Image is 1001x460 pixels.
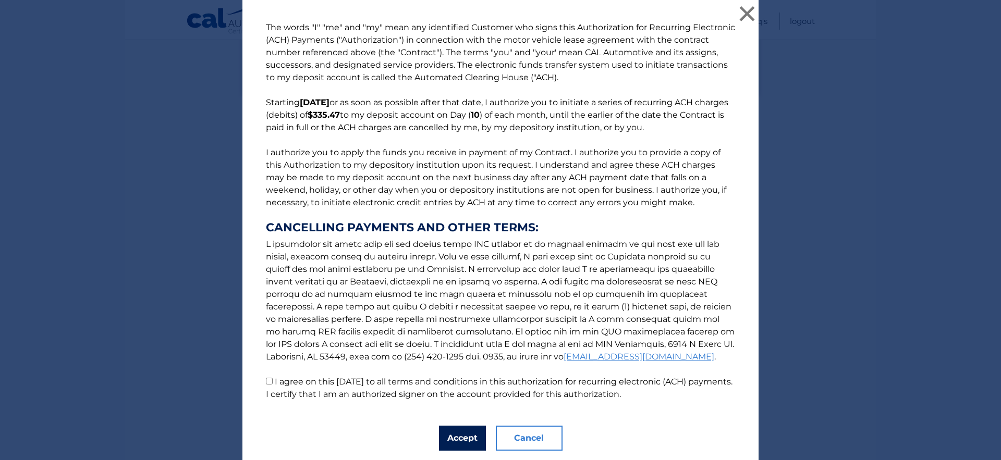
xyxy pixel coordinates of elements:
[300,97,329,107] b: [DATE]
[496,426,563,451] button: Cancel
[308,110,340,120] b: $335.47
[737,3,758,24] button: ×
[266,377,733,399] label: I agree on this [DATE] to all terms and conditions in this authorization for recurring electronic...
[439,426,486,451] button: Accept
[255,21,746,401] p: The words "I" "me" and "my" mean any identified Customer who signs this Authorization for Recurri...
[266,221,735,234] strong: CANCELLING PAYMENTS AND OTHER TERMS:
[471,110,480,120] b: 10
[564,352,714,362] a: [EMAIL_ADDRESS][DOMAIN_NAME]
